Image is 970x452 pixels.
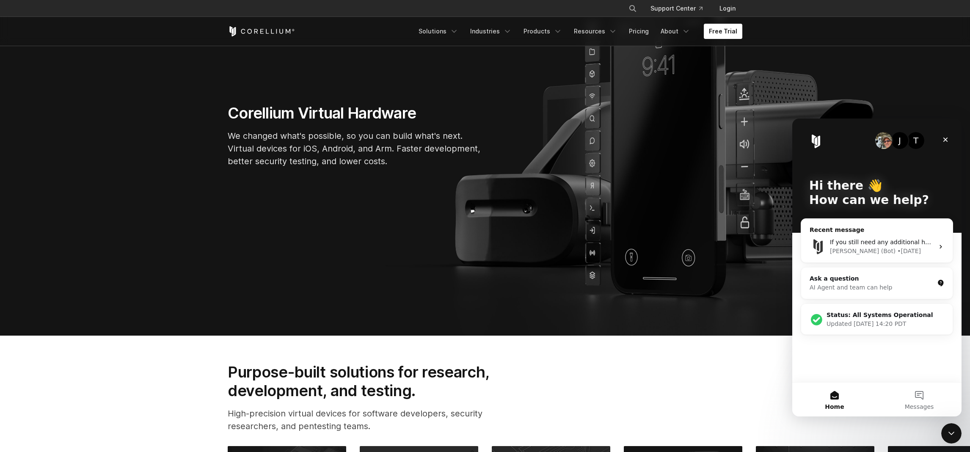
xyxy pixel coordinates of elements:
iframe: Intercom live chat [792,119,962,416]
span: If you still need any additional help with accessing or using our virtual iOS devices, I’m here t... [38,120,603,127]
button: Search [625,1,640,16]
span: Updated [DATE] 14:20 PDT [34,202,114,209]
a: Login [713,1,742,16]
h1: Corellium Virtual Hardware [228,104,482,123]
button: Messages [85,264,169,298]
div: Status: All Systems OperationalUpdated [DATE] 14:20 PDT [9,185,160,217]
a: Support Center [644,1,709,16]
iframe: Intercom live chat [941,423,962,444]
div: Navigation Menu [618,1,742,16]
a: Free Trial [704,24,742,39]
a: Pricing [624,24,654,39]
div: Navigation Menu [413,24,742,39]
h2: Purpose-built solutions for research, development, and testing. [228,363,516,400]
div: AI Agent and team can help [17,165,142,174]
div: • [DATE] [105,128,129,137]
a: Resources [569,24,622,39]
a: Corellium Home [228,26,295,36]
a: About [656,24,695,39]
a: Industries [465,24,517,39]
div: [PERSON_NAME] (Bot) [38,128,103,137]
span: Home [33,285,52,291]
a: Solutions [413,24,463,39]
div: Ask a questionAI Agent and team can help [8,149,161,181]
p: High-precision virtual devices for software developers, security researchers, and pentesting teams. [228,407,516,433]
a: Products [518,24,567,39]
div: Close [146,14,161,29]
div: Ask a question [17,156,142,165]
div: Status: All Systems Operational [34,192,152,201]
span: Messages [113,285,142,291]
p: We changed what's possible, so you can build what's next. Virtual devices for iOS, Android, and A... [228,130,482,168]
